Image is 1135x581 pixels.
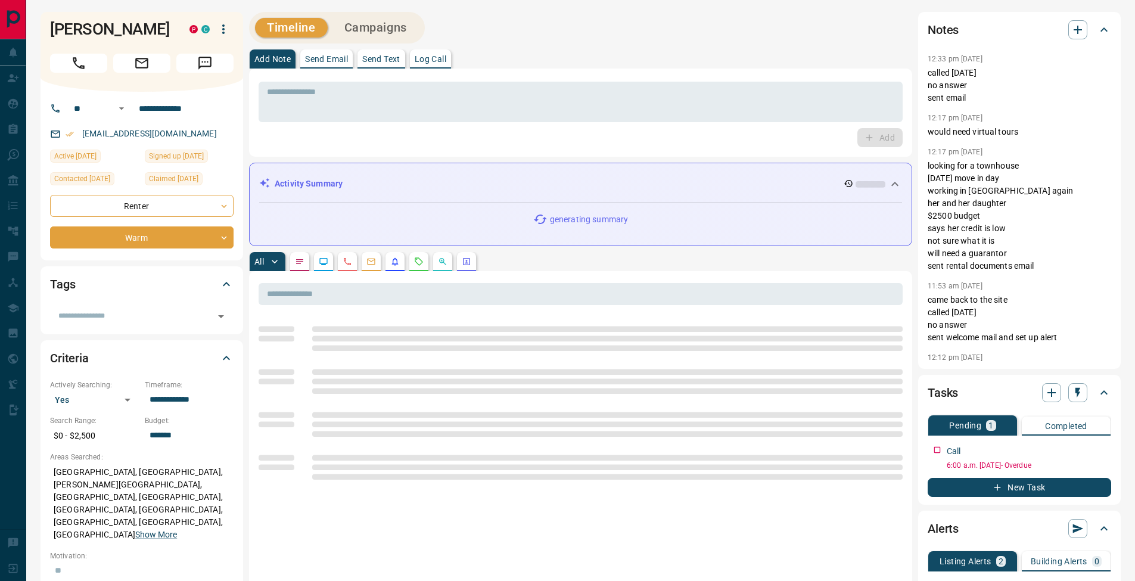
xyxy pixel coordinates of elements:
p: 6:00 a.m. [DATE] - Overdue [947,460,1111,471]
div: Tasks [928,378,1111,407]
p: Add Note [254,55,291,63]
div: Renter [50,195,234,217]
p: Actively Searching: [50,380,139,390]
h2: Tasks [928,383,958,402]
p: Timeframe: [145,380,234,390]
button: Open [213,308,229,325]
svg: Notes [295,257,304,266]
button: Timeline [255,18,328,38]
svg: Agent Actions [462,257,471,266]
span: Active [DATE] [54,150,97,162]
p: Send Email [305,55,348,63]
p: Listing Alerts [940,557,991,566]
div: Warm [50,226,234,248]
p: 12:33 pm [DATE] [928,55,982,63]
div: Thu Sep 11 2025 [50,172,139,189]
button: Open [114,101,129,116]
svg: Calls [343,257,352,266]
div: Tags [50,270,234,299]
svg: Listing Alerts [390,257,400,266]
h1: [PERSON_NAME] [50,20,172,39]
h2: Tags [50,275,75,294]
p: called [DATE] no answer sent email [928,67,1111,104]
p: 12:17 pm [DATE] [928,114,982,122]
div: condos.ca [201,25,210,33]
p: came back to the site called [DATE] no answer sent welcome mail and set up alert [928,294,1111,344]
span: Claimed [DATE] [149,173,198,185]
p: Areas Searched: [50,452,234,462]
p: Log Call [415,55,446,63]
div: Notes [928,15,1111,44]
p: 12:17 pm [DATE] [928,148,982,156]
p: Pending [949,421,981,430]
svg: Opportunities [438,257,447,266]
p: Building Alerts [1031,557,1087,566]
div: Mon Oct 16 2023 [145,150,234,166]
svg: Email Verified [66,130,74,138]
p: 1 [988,421,993,430]
h2: Notes [928,20,959,39]
div: Tue Oct 17 2023 [145,172,234,189]
p: 0 [1094,557,1099,566]
svg: Lead Browsing Activity [319,257,328,266]
svg: Emails [366,257,376,266]
p: Completed [1045,422,1087,430]
div: property.ca [189,25,198,33]
button: Campaigns [332,18,419,38]
p: [GEOGRAPHIC_DATA], [GEOGRAPHIC_DATA], [PERSON_NAME][GEOGRAPHIC_DATA], [GEOGRAPHIC_DATA], [GEOGRAP... [50,462,234,545]
div: Criteria [50,344,234,372]
h2: Alerts [928,519,959,538]
p: Budget: [145,415,234,426]
p: generating summary [550,213,628,226]
span: Contacted [DATE] [54,173,110,185]
span: Signed up [DATE] [149,150,204,162]
span: Call [50,54,107,73]
svg: Requests [414,257,424,266]
p: Motivation: [50,551,234,561]
div: Alerts [928,514,1111,543]
p: 12:12 pm [DATE] [928,353,982,362]
div: Yes [50,390,139,409]
p: Activity Summary [275,178,343,190]
p: $0 - $2,500 [50,426,139,446]
p: All [254,257,264,266]
div: Sat Sep 13 2025 [50,150,139,166]
div: Activity Summary [259,173,902,195]
h2: Criteria [50,349,89,368]
p: Send Text [362,55,400,63]
span: Message [176,54,234,73]
button: Show More [135,529,177,541]
p: 11:53 am [DATE] [928,282,982,290]
p: looking for a townhouse [DATE] move in day working in [GEOGRAPHIC_DATA] again her and her daughte... [928,160,1111,272]
p: Search Range: [50,415,139,426]
p: would need virtual tours [928,126,1111,138]
p: Call [947,445,961,458]
a: [EMAIL_ADDRESS][DOMAIN_NAME] [82,129,217,138]
button: New Task [928,478,1111,497]
span: Email [113,54,170,73]
p: 2 [999,557,1003,566]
